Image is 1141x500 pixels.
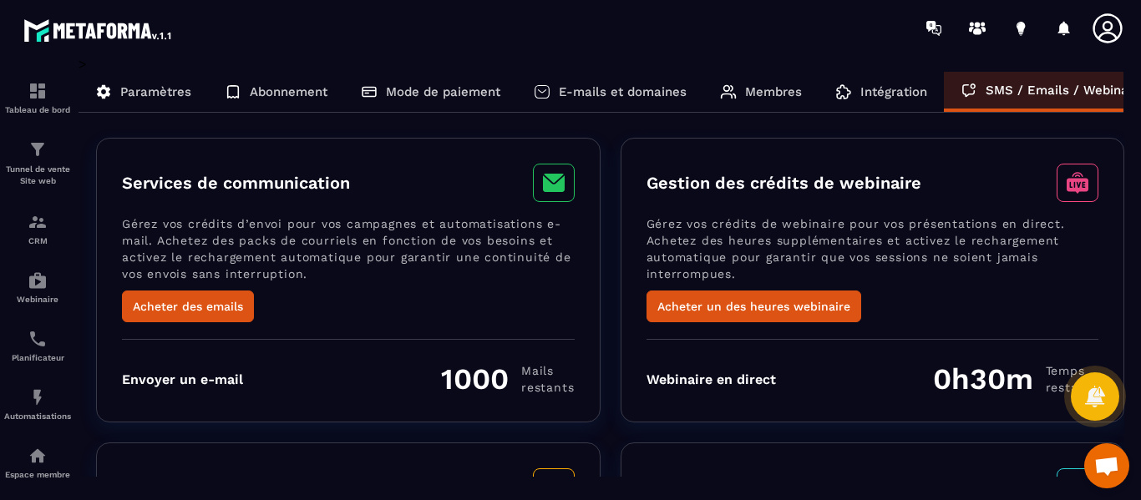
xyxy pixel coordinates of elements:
[4,105,71,114] p: Tableau de bord
[1046,362,1098,379] span: Temps
[122,215,575,290] p: Gérez vos crédits d’envoi pour vos campagnes et automatisations e-mail. Achetez des packs de cour...
[4,316,71,375] a: schedulerschedulerPlanificateur
[28,270,48,290] img: automations
[28,387,48,407] img: automations
[4,412,71,421] p: Automatisations
[4,433,71,492] a: automationsautomationsEspace membre
[28,329,48,349] img: scheduler
[4,127,71,199] a: formationformationTunnel de vente Site web
[4,295,71,304] p: Webinaire
[559,84,687,99] p: E-mails et domaines
[120,84,191,99] p: Paramètres
[860,84,927,99] p: Intégration
[4,258,71,316] a: automationsautomationsWebinaire
[4,375,71,433] a: automationsautomationsAutomatisations
[28,81,48,101] img: formation
[441,361,574,396] div: 1000
[4,68,71,127] a: formationformationTableau de bord
[122,173,350,193] h3: Services de communication
[28,212,48,232] img: formation
[122,290,254,322] button: Acheter des emails
[647,290,861,322] button: Acheter un des heures webinaire
[4,236,71,245] p: CRM
[933,361,1098,396] div: 0h30m
[4,353,71,362] p: Planificateur
[4,470,71,479] p: Espace membre
[122,371,243,387] div: Envoyer un e-mail
[28,446,48,466] img: automations
[1046,379,1098,396] span: restants
[4,164,71,187] p: Tunnel de vente Site web
[28,139,48,159] img: formation
[647,173,921,193] h3: Gestion des crédits de webinaire
[23,15,174,45] img: logo
[745,84,802,99] p: Membres
[1084,443,1129,488] div: Ouvrir le chat
[647,371,776,387] div: Webinaire en direct
[521,362,574,379] span: Mails
[521,379,574,396] span: restants
[250,84,327,99] p: Abonnement
[386,84,500,99] p: Mode de paiement
[647,215,1099,290] p: Gérez vos crédits de webinaire pour vos présentations en direct. Achetez des heures supplémentair...
[4,199,71,258] a: formationformationCRM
